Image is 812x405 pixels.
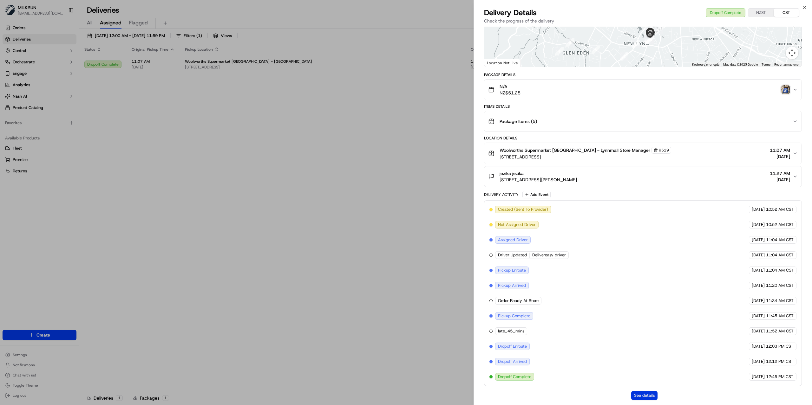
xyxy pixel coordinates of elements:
[500,147,650,153] span: Woolworths Supermarket [GEOGRAPHIC_DATA] - Lynnmall Store Manager
[781,85,790,94] img: photo_proof_of_delivery image
[498,344,527,349] span: Dropoff Enroute
[532,252,566,258] span: Delivereasy driver
[498,237,528,243] span: Assigned Driver
[484,59,521,67] div: Location Not Live
[762,63,770,66] a: Terms (opens in new tab)
[766,328,794,334] span: 11:52 AM CST
[486,59,507,67] a: Open this area in Google Maps (opens a new window)
[766,207,794,212] span: 10:52 AM CST
[770,170,790,177] span: 11:27 AM
[498,252,527,258] span: Driver Updated
[484,143,802,164] button: Woolworths Supermarket [GEOGRAPHIC_DATA] - Lynnmall Store Manager9519[STREET_ADDRESS]11:07 AM[DATE]
[692,62,719,67] button: Keyboard shortcuts
[484,111,802,132] button: Package Items (5)
[766,222,794,228] span: 10:52 AM CST
[498,313,530,319] span: Pickup Complete
[766,267,794,273] span: 11:04 AM CST
[632,40,640,48] div: 5
[752,207,765,212] span: [DATE]
[766,344,793,349] span: 12:03 PM CST
[748,9,774,17] button: NZST
[620,52,628,61] div: 4
[631,391,658,400] button: See details
[752,237,765,243] span: [DATE]
[484,8,537,18] span: Delivery Details
[484,18,802,24] p: Check the progress of the delivery
[484,136,802,141] div: Location Details
[766,374,793,380] span: 12:45 PM CST
[766,298,794,304] span: 11:34 AM CST
[498,222,536,228] span: Not Assigned Driver
[484,72,802,77] div: Package Details
[766,237,794,243] span: 11:04 AM CST
[659,148,669,153] span: 9519
[644,35,652,44] div: 6
[770,147,790,153] span: 11:07 AM
[770,177,790,183] span: [DATE]
[498,359,527,364] span: Dropoff Arrived
[766,252,794,258] span: 11:04 AM CST
[752,328,765,334] span: [DATE]
[498,298,539,304] span: Order Ready At Store
[592,46,600,54] div: 3
[566,38,574,47] div: 2
[723,63,758,66] span: Map data ©2025 Google
[766,313,794,319] span: 11:45 AM CST
[484,104,802,109] div: Items Details
[766,283,794,288] span: 11:20 AM CST
[486,59,507,67] img: Google
[500,83,521,90] span: N/A
[484,80,802,100] button: N/ANZ$51.25photo_proof_of_delivery image
[655,25,663,34] div: 17
[774,63,800,66] a: Report a map error
[752,283,765,288] span: [DATE]
[770,153,790,160] span: [DATE]
[498,374,531,380] span: Dropoff Complete
[752,313,765,319] span: [DATE]
[500,170,524,177] span: jezika jezika
[786,47,798,59] button: Map camera controls
[752,252,765,258] span: [DATE]
[498,328,524,334] span: late_45_mins
[645,27,653,35] div: 31
[498,207,548,212] span: Created (Sent To Provider)
[500,177,577,183] span: [STREET_ADDRESS][PERSON_NAME]
[484,166,802,187] button: jezika jezika[STREET_ADDRESS][PERSON_NAME]11:27 AM[DATE]
[752,344,765,349] span: [DATE]
[752,222,765,228] span: [DATE]
[484,192,519,197] div: Delivery Activity
[752,359,765,364] span: [DATE]
[522,191,551,198] button: Add Event
[500,118,537,125] span: Package Items ( 5 )
[498,267,526,273] span: Pickup Enroute
[555,47,564,55] div: 1
[498,283,526,288] span: Pickup Arrived
[646,36,654,44] div: 33
[752,298,765,304] span: [DATE]
[500,154,671,160] span: [STREET_ADDRESS]
[766,359,793,364] span: 12:12 PM CST
[752,267,765,273] span: [DATE]
[500,90,521,96] span: NZ$51.25
[752,374,765,380] span: [DATE]
[774,9,799,17] button: CST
